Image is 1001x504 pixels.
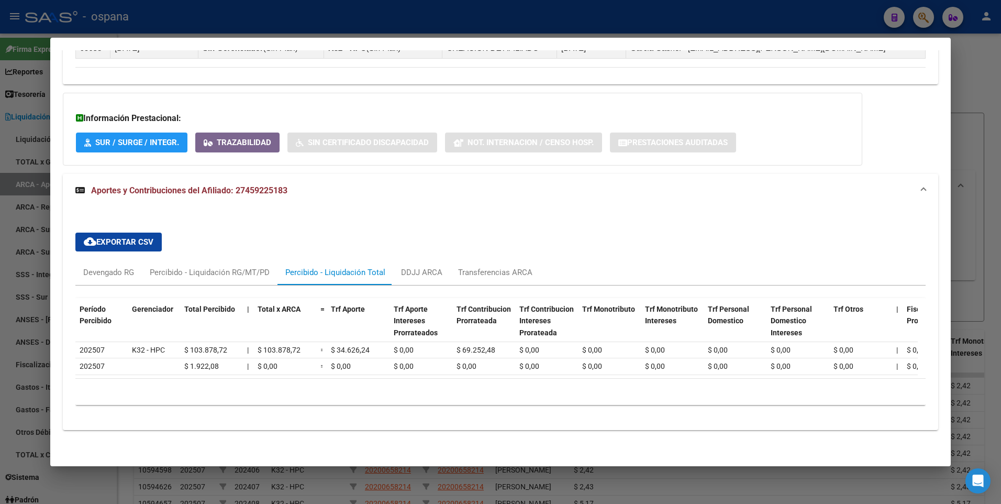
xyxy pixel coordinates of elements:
[258,305,301,313] span: Total x ARCA
[896,346,898,354] span: |
[195,133,280,152] button: Trazabilidad
[258,346,301,354] span: $ 103.878,72
[452,298,515,356] datatable-header-cell: Trf Contribucion Prorrateada
[83,267,134,278] div: Devengado RG
[907,305,951,325] span: Fiscalización Prorateado
[708,346,728,354] span: $ 0,00
[965,468,991,494] div: Open Intercom Messenger
[331,305,365,313] span: Trf Aporte
[829,298,892,356] datatable-header-cell: Trf Otros
[258,362,277,370] span: $ 0,00
[645,362,665,370] span: $ 0,00
[80,305,112,325] span: Período Percibido
[91,185,287,195] span: Aportes y Contribuciones del Afiliado: 27459225183
[320,362,325,370] span: =
[394,362,414,370] span: $ 0,00
[468,138,594,148] span: Not. Internacion / Censo Hosp.
[80,346,105,354] span: 202507
[184,346,227,354] span: $ 103.878,72
[457,362,476,370] span: $ 0,00
[84,235,96,248] mat-icon: cloud_download
[458,267,532,278] div: Transferencias ARCA
[247,305,249,313] span: |
[75,233,162,251] button: Exportar CSV
[331,346,370,354] span: $ 34.626,24
[308,138,429,148] span: Sin Certificado Discapacidad
[401,267,442,278] div: DDJJ ARCA
[84,237,153,247] span: Exportar CSV
[704,298,766,356] datatable-header-cell: Trf Personal Domestico
[627,138,728,148] span: Prestaciones Auditadas
[771,346,791,354] span: $ 0,00
[708,305,749,325] span: Trf Personal Domestico
[457,305,511,325] span: Trf Contribucion Prorrateada
[184,362,219,370] span: $ 1.922,08
[76,133,187,152] button: SUR / SURGE / INTEGR.
[445,133,602,152] button: Not. Internacion / Censo Hosp.
[331,362,351,370] span: $ 0,00
[80,362,105,370] span: 202507
[519,305,574,337] span: Trf Contribucion Intereses Prorateada
[578,298,641,356] datatable-header-cell: Trf Monotributo
[833,305,863,313] span: Trf Otros
[247,346,249,354] span: |
[903,298,965,356] datatable-header-cell: Fiscalización Prorateado
[394,346,414,354] span: $ 0,00
[320,346,325,354] span: =
[128,298,180,356] datatable-header-cell: Gerenciador
[253,298,316,356] datatable-header-cell: Total x ARCA
[63,207,939,431] div: Aportes y Contribuciones del Afiliado: 27459225183
[771,305,812,337] span: Trf Personal Domestico Intereses
[247,362,249,370] span: |
[708,362,728,370] span: $ 0,00
[132,305,173,313] span: Gerenciador
[907,362,927,370] span: $ 0,00
[896,305,898,313] span: |
[766,298,829,356] datatable-header-cell: Trf Personal Domestico Intereses
[150,267,270,278] div: Percibido - Liquidación RG/MT/PD
[833,362,853,370] span: $ 0,00
[519,362,539,370] span: $ 0,00
[515,298,578,356] datatable-header-cell: Trf Contribucion Intereses Prorateada
[645,346,665,354] span: $ 0,00
[519,346,539,354] span: $ 0,00
[75,298,128,356] datatable-header-cell: Período Percibido
[320,305,325,313] span: =
[76,112,849,125] h3: Información Prestacional:
[645,305,698,325] span: Trf Monotributo Intereses
[285,267,385,278] div: Percibido - Liquidación Total
[316,298,327,356] datatable-header-cell: =
[327,298,390,356] datatable-header-cell: Trf Aporte
[582,346,602,354] span: $ 0,00
[833,346,853,354] span: $ 0,00
[180,298,243,356] datatable-header-cell: Total Percibido
[95,138,179,148] span: SUR / SURGE / INTEGR.
[217,138,271,148] span: Trazabilidad
[287,133,437,152] button: Sin Certificado Discapacidad
[896,362,898,370] span: |
[641,298,704,356] datatable-header-cell: Trf Monotributo Intereses
[390,298,452,356] datatable-header-cell: Trf Aporte Intereses Prorrateados
[63,174,939,207] mat-expansion-panel-header: Aportes y Contribuciones del Afiliado: 27459225183
[892,298,903,356] datatable-header-cell: |
[907,346,927,354] span: $ 0,00
[457,346,495,354] span: $ 69.252,48
[610,133,736,152] button: Prestaciones Auditadas
[394,305,438,337] span: Trf Aporte Intereses Prorrateados
[582,362,602,370] span: $ 0,00
[243,298,253,356] datatable-header-cell: |
[771,362,791,370] span: $ 0,00
[582,305,635,313] span: Trf Monotributo
[132,346,165,354] span: K32 - HPC
[184,305,235,313] span: Total Percibido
